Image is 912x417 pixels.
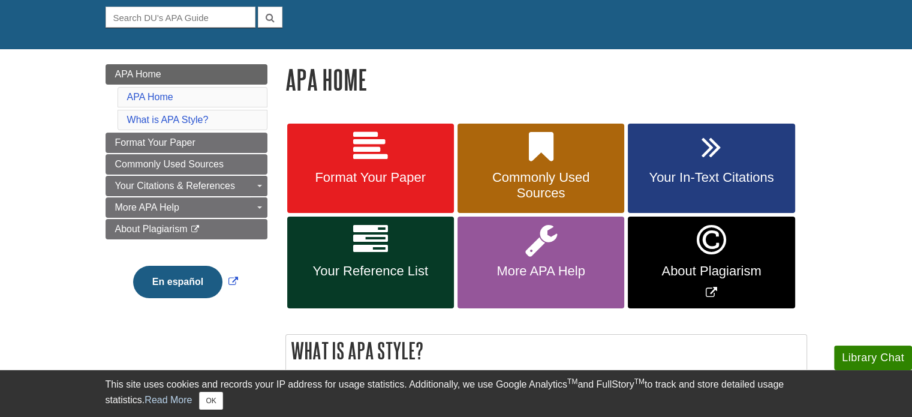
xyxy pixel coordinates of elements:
[285,64,807,95] h1: APA Home
[133,266,222,298] button: En español
[106,176,267,196] a: Your Citations & References
[466,170,615,201] span: Commonly Used Sources
[190,226,200,233] i: This link opens in a new window
[457,124,624,214] a: Commonly Used Sources
[106,64,267,85] a: APA Home
[115,69,161,79] span: APA Home
[637,263,785,279] span: About Plagiarism
[106,154,267,175] a: Commonly Used Sources
[567,377,577,386] sup: TM
[115,224,188,234] span: About Plagiarism
[628,124,794,214] a: Your In-Text Citations
[127,115,209,125] a: What is APA Style?
[287,124,454,214] a: Format Your Paper
[637,170,785,185] span: Your In-Text Citations
[628,217,794,308] a: Link opens in new window
[199,392,222,410] button: Close
[287,217,454,308] a: Your Reference List
[834,346,912,370] button: Library Chat
[634,377,645,386] sup: TM
[296,170,445,185] span: Format Your Paper
[106,64,267,319] div: Guide Page Menu
[106,377,807,410] div: This site uses cookies and records your IP address for usage statistics. Additionally, we use Goo...
[106,7,255,28] input: Search DU's APA Guide
[115,159,224,169] span: Commonly Used Sources
[286,335,806,367] h2: What is APA Style?
[115,137,195,148] span: Format Your Paper
[457,217,624,308] a: More APA Help
[106,219,267,239] a: About Plagiarism
[106,197,267,218] a: More APA Help
[127,92,173,102] a: APA Home
[466,263,615,279] span: More APA Help
[115,202,179,212] span: More APA Help
[296,263,445,279] span: Your Reference List
[130,277,241,287] a: Link opens in new window
[115,181,235,191] span: Your Citations & References
[106,133,267,153] a: Format Your Paper
[145,395,192,405] a: Read More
